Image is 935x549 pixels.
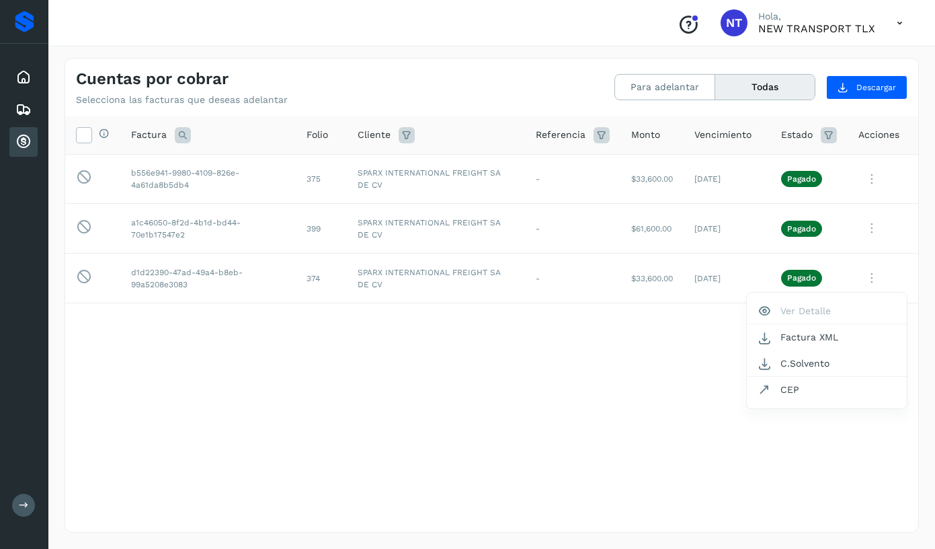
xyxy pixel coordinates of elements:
button: C.Solvento [747,351,907,377]
div: Inicio [9,63,38,92]
button: Ver Detalle [747,298,907,324]
button: CEP [747,377,907,402]
div: Embarques [9,95,38,124]
div: Cuentas por cobrar [9,127,38,157]
button: Factura XML [747,324,907,350]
